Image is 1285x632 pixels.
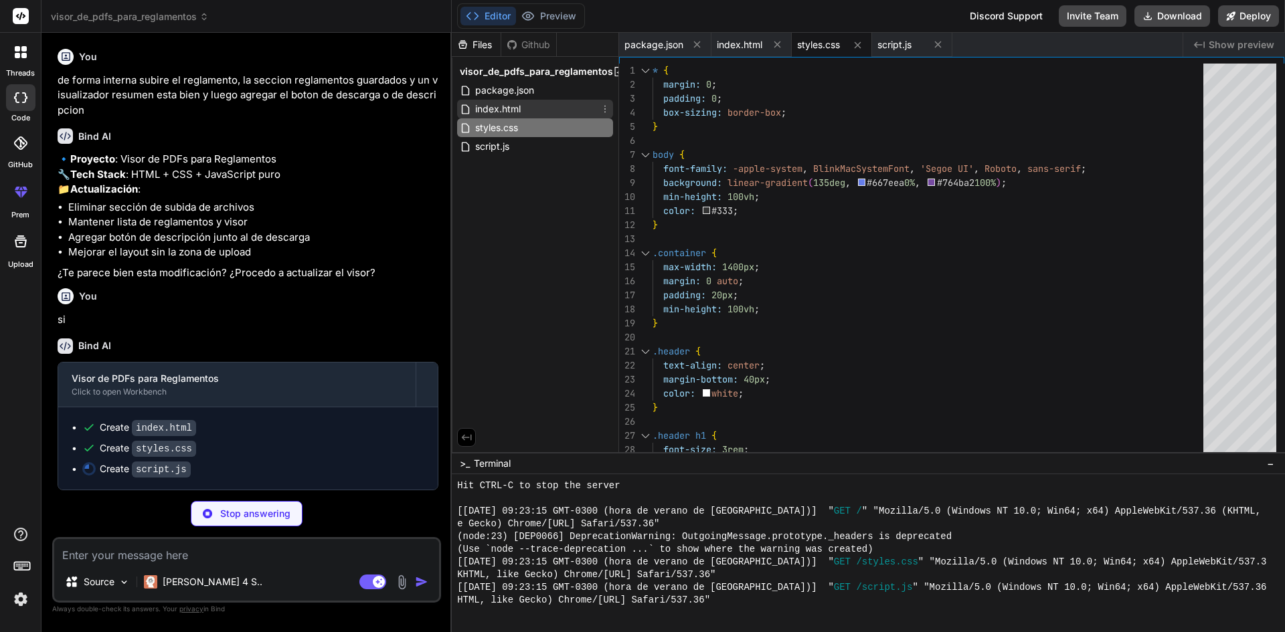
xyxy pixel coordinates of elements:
[663,443,717,455] span: font-size:
[711,78,717,90] span: ;
[663,289,706,301] span: padding:
[920,163,974,175] span: 'Segoe UI'
[144,575,157,589] img: Claude 4 Sonnet
[415,575,428,589] img: icon
[619,443,635,457] div: 28
[11,209,29,221] label: prem
[1059,5,1126,27] button: Invite Team
[72,387,402,397] div: Click to open Workbench
[619,162,635,176] div: 8
[460,7,516,25] button: Editor
[744,373,765,385] span: 40px
[695,429,706,441] span: h1
[706,78,711,90] span: 0
[663,177,722,189] span: background:
[132,441,196,457] code: styles.css
[78,339,111,352] h6: Bind AI
[68,230,438,245] li: Agregar botón de descripción junto al de descarga
[754,191,760,203] span: ;
[653,148,674,161] span: body
[733,163,802,175] span: -apple-system
[118,576,130,588] img: Pick Models
[984,163,1017,175] span: Roboto
[663,359,722,371] span: text-align:
[663,106,722,118] span: box-sizing:
[70,183,138,195] strong: Actualización
[619,78,635,92] div: 2
[457,594,710,607] span: HTML, like Gecko) Chrome/[URL] Safari/537.36"
[1218,5,1279,27] button: Deploy
[619,316,635,330] div: 19
[910,163,915,175] span: ,
[1264,453,1277,474] button: −
[733,289,738,301] span: ;
[58,73,438,118] p: de forma interna subire el reglamento, la seccion reglamentos guardados y un visualizador resumen...
[619,190,635,204] div: 10
[70,152,115,165] strong: Proyecto
[711,92,717,104] span: 0
[727,359,760,371] span: center
[663,261,717,273] span: max-width:
[220,507,290,520] p: Stop answering
[904,177,915,189] span: 0%
[100,421,196,435] div: Create
[781,106,786,118] span: ;
[8,259,33,270] label: Upload
[619,429,635,443] div: 27
[636,429,654,443] div: Click to collapse the range.
[619,176,635,190] div: 9
[457,518,659,530] span: e Gecko) Chrome/[URL] Safari/537.36"
[619,260,635,274] div: 15
[663,373,738,385] span: margin-bottom:
[79,290,97,303] h6: You
[457,581,834,594] span: [[DATE] 09:23:15 GMT-0300 (hora de verano de [GEOGRAPHIC_DATA])] "
[996,177,1001,189] span: )
[100,441,196,455] div: Create
[813,163,910,175] span: BlinkMacSystemFont
[653,120,658,132] span: }
[962,5,1051,27] div: Discord Support
[619,134,635,148] div: 6
[52,603,441,615] p: Always double-check its answers. Your in Bind
[619,232,635,246] div: 13
[1209,38,1274,51] span: Show preview
[937,177,974,189] span: #764ba2
[457,530,952,543] span: (node:23) [DEP0066] DeprecationWarning: OutgoingMessage.prototype._headers is deprecated
[1081,163,1086,175] span: ;
[474,82,535,98] span: package.json
[68,215,438,230] li: Mantener lista de reglamentos y visor
[727,303,754,315] span: 100vh
[1027,163,1081,175] span: sans-serif
[754,303,760,315] span: ;
[679,148,685,161] span: {
[58,266,438,281] p: ¿Te parece bien esta modificación? ¿Procedo a actualizar el visor?
[460,457,470,470] span: >_
[619,106,635,120] div: 4
[727,106,781,118] span: border-box
[867,177,904,189] span: #667eea
[711,387,738,399] span: white
[619,358,635,373] div: 22
[72,372,402,385] div: Visor de PDFs para Reglamentos
[619,120,635,134] div: 5
[856,581,912,594] span: /script.js
[717,275,738,287] span: auto
[619,344,635,358] div: 21
[744,443,749,455] span: ;
[1017,163,1022,175] span: ,
[636,64,654,78] div: Click to collapse the range.
[695,345,701,357] span: {
[501,38,556,51] div: Github
[663,163,727,175] span: font-family:
[918,556,1284,568] span: " "Mozilla/5.0 (Windows NT 10.0; Win64; x64) AppleWebKit/537.36 (
[68,200,438,215] li: Eliminar sección de subida de archivos
[808,177,813,189] span: (
[619,330,635,344] div: 20
[457,480,620,492] span: Hit CTRL-C to stop the server
[802,163,808,175] span: ,
[813,177,845,189] span: 135deg
[619,218,635,232] div: 12
[619,373,635,387] div: 23
[797,38,840,51] span: styles.css
[727,177,808,189] span: linear-gradient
